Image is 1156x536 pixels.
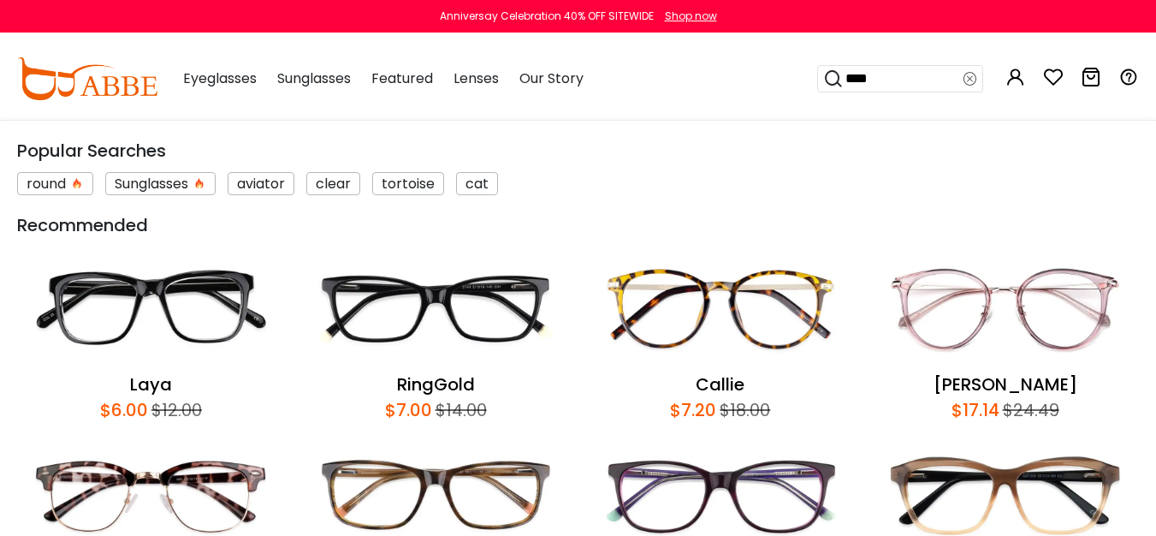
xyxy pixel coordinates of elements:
div: Shop now [665,9,717,24]
div: $14.00 [432,397,487,423]
div: $12.00 [148,397,202,423]
div: cat [456,172,498,195]
div: $6.00 [100,397,148,423]
div: tortoise [372,172,444,195]
div: round [17,172,93,195]
a: RingGold [397,372,475,396]
img: abbeglasses.com [17,57,157,100]
div: $18.00 [716,397,770,423]
span: Eyeglasses [183,68,257,88]
span: Featured [371,68,433,88]
div: Sunglasses [105,172,216,195]
div: Popular Searches [17,138,1139,164]
div: $7.00 [385,397,432,423]
a: Shop now [656,9,717,23]
a: Callie [696,372,744,396]
span: Lenses [454,68,499,88]
div: Recommended [17,212,1139,238]
div: $17.14 [951,397,999,423]
span: Sunglasses [277,68,351,88]
div: $7.20 [670,397,716,423]
div: aviator [228,172,294,195]
div: clear [306,172,360,195]
img: RingGold [302,247,570,372]
div: $24.49 [999,397,1059,423]
img: Naomi [871,247,1139,372]
span: Our Story [519,68,584,88]
div: Anniversay Celebration 40% OFF SITEWIDE [440,9,654,24]
img: Callie [587,247,855,372]
a: Laya [130,372,172,396]
a: [PERSON_NAME] [934,372,1077,396]
img: Laya [17,247,285,372]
